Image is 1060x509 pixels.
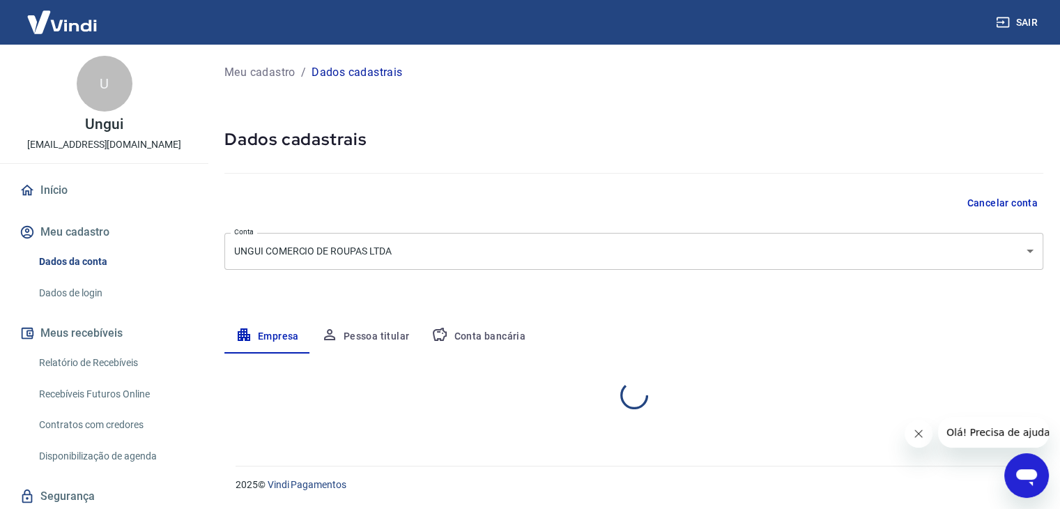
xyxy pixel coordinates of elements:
[224,128,1043,151] h5: Dados cadastrais
[17,318,192,349] button: Meus recebíveis
[420,320,537,354] button: Conta bancária
[33,349,192,377] a: Relatório de Recebíveis
[993,10,1043,36] button: Sair
[268,479,346,490] a: Vindi Pagamentos
[224,320,310,354] button: Empresa
[224,64,295,81] a: Meu cadastro
[77,56,132,112] div: U
[33,411,192,439] a: Contratos com credores
[234,227,254,237] label: Conta
[33,380,192,409] a: Recebíveis Futuros Online
[85,117,123,132] p: Ungui
[236,478,1027,492] p: 2025 ©
[33,279,192,307] a: Dados de login
[27,137,181,152] p: [EMAIL_ADDRESS][DOMAIN_NAME]
[17,175,192,206] a: Início
[301,64,306,81] p: /
[1004,453,1049,498] iframe: Botão para abrir a janela de mensagens
[17,217,192,248] button: Meu cadastro
[961,190,1043,216] button: Cancelar conta
[312,64,402,81] p: Dados cadastrais
[905,420,932,448] iframe: Fechar mensagem
[224,233,1043,270] div: UNGUI COMERCIO DE ROUPAS LTDA
[33,442,192,471] a: Disponibilização de agenda
[8,10,117,21] span: Olá! Precisa de ajuda?
[938,417,1049,448] iframe: Mensagem da empresa
[33,248,192,276] a: Dados da conta
[17,1,107,43] img: Vindi
[310,320,421,354] button: Pessoa titular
